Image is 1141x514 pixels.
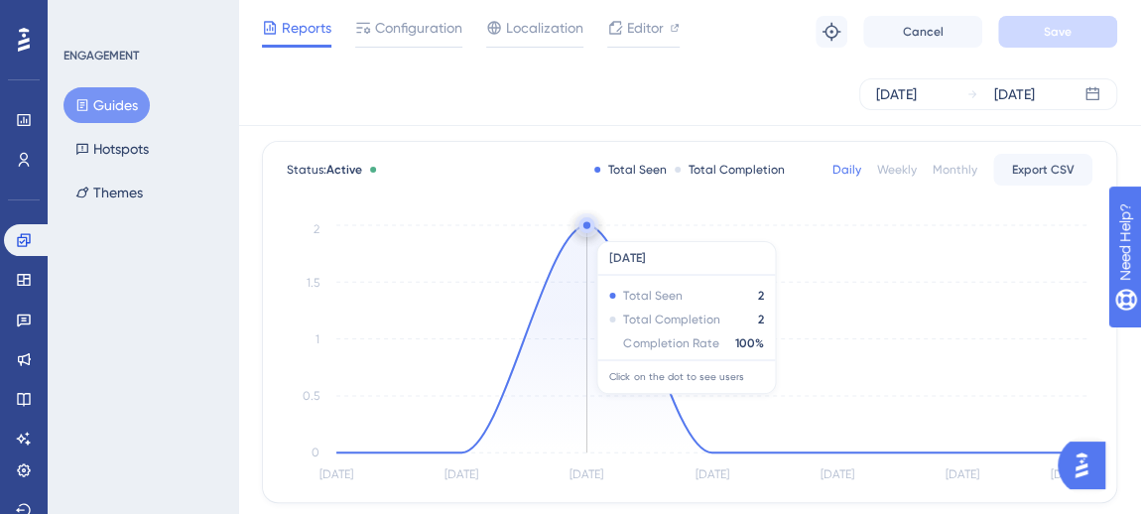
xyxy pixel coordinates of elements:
[993,154,1092,186] button: Export CSV
[903,24,944,40] span: Cancel
[303,389,319,403] tspan: 0.5
[63,87,150,123] button: Guides
[316,332,319,346] tspan: 1
[1044,24,1072,40] span: Save
[946,467,979,481] tspan: [DATE]
[876,82,917,106] div: [DATE]
[314,222,319,236] tspan: 2
[444,467,478,481] tspan: [DATE]
[1051,467,1084,481] tspan: [DATE]
[696,467,729,481] tspan: [DATE]
[675,162,785,178] div: Total Completion
[863,16,982,48] button: Cancel
[506,16,583,40] span: Localization
[594,162,667,178] div: Total Seen
[307,276,319,290] tspan: 1.5
[821,467,854,481] tspan: [DATE]
[312,446,319,459] tspan: 0
[319,467,353,481] tspan: [DATE]
[326,163,362,177] span: Active
[63,48,139,64] div: ENGAGEMENT
[627,16,664,40] span: Editor
[287,162,362,178] span: Status:
[570,467,603,481] tspan: [DATE]
[282,16,331,40] span: Reports
[47,5,124,29] span: Need Help?
[63,175,155,210] button: Themes
[375,16,462,40] span: Configuration
[832,162,861,178] div: Daily
[63,131,161,167] button: Hotspots
[1012,162,1075,178] span: Export CSV
[994,82,1035,106] div: [DATE]
[877,162,917,178] div: Weekly
[1058,436,1117,495] iframe: UserGuiding AI Assistant Launcher
[933,162,977,178] div: Monthly
[998,16,1117,48] button: Save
